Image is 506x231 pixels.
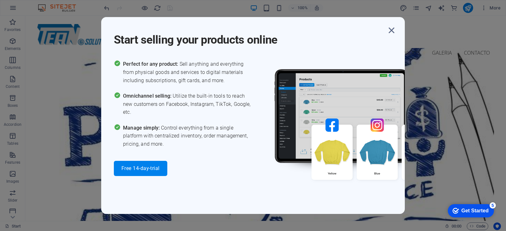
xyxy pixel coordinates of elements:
[264,60,454,198] img: promo_image.png
[123,124,253,148] span: Control everything from a single platform with centralized inventory, order management, pricing, ...
[123,60,253,84] span: Sell anything and everything from physical goods and services to digital materials including subs...
[114,25,386,47] h1: Start selling your products online
[19,7,46,13] div: Get Started
[121,166,160,171] span: Free 14-day-trial
[114,161,167,176] button: Free 14-day-trial
[123,125,161,131] span: Manage simply:
[47,1,53,8] div: 5
[123,93,173,99] span: Omnichannel selling:
[123,61,179,67] span: Perfect for any product:
[5,3,51,16] div: Get Started 5 items remaining, 0% complete
[123,92,253,116] span: Utilize the built-in tools to reach new customers on Facebook, Instagram, TikTok, Google, etc.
